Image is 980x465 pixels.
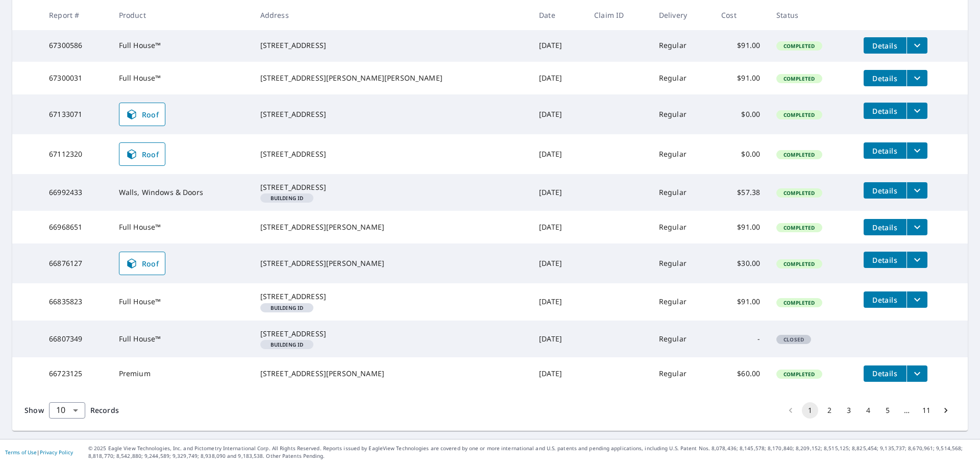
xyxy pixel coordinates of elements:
[713,211,768,243] td: $91.00
[713,62,768,94] td: $91.00
[651,29,713,62] td: Regular
[651,94,713,134] td: Regular
[41,94,110,134] td: 67133071
[864,142,906,159] button: detailsBtn-67112320
[111,29,252,62] td: Full House™
[531,134,586,174] td: [DATE]
[777,371,821,378] span: Completed
[531,174,586,211] td: [DATE]
[41,211,110,243] td: 66968651
[713,243,768,283] td: $30.00
[906,37,927,54] button: filesDropdownBtn-67300586
[260,182,523,192] div: [STREET_ADDRESS]
[777,75,821,82] span: Completed
[651,211,713,243] td: Regular
[713,357,768,390] td: $60.00
[777,151,821,158] span: Completed
[5,449,37,456] a: Terms of Use
[260,291,523,302] div: [STREET_ADDRESS]
[41,62,110,94] td: 67300031
[651,243,713,283] td: Regular
[49,396,85,425] div: 10
[781,402,955,419] nav: pagination navigation
[918,402,935,419] button: Go to page 11
[531,211,586,243] td: [DATE]
[651,283,713,320] td: Regular
[651,62,713,94] td: Regular
[777,111,821,118] span: Completed
[713,174,768,211] td: $57.38
[713,134,768,174] td: $0.00
[899,405,915,415] div: …
[41,174,110,211] td: 66992433
[906,103,927,119] button: filesDropdownBtn-67133071
[260,369,523,379] div: [STREET_ADDRESS][PERSON_NAME]
[260,73,523,83] div: [STREET_ADDRESS][PERSON_NAME][PERSON_NAME]
[88,445,975,460] p: © 2025 Eagle View Technologies, Inc. and Pictometry International Corp. All Rights Reserved. Repo...
[260,329,523,339] div: [STREET_ADDRESS]
[49,402,85,419] div: Show 10 records
[870,186,900,195] span: Details
[41,321,110,357] td: 66807349
[713,321,768,357] td: -
[111,211,252,243] td: Full House™
[119,142,166,166] a: Roof
[271,195,304,201] em: Building ID
[111,62,252,94] td: Full House™
[906,142,927,159] button: filesDropdownBtn-67112320
[841,402,857,419] button: Go to page 3
[713,29,768,62] td: $91.00
[5,449,73,455] p: |
[41,134,110,174] td: 67112320
[126,108,159,120] span: Roof
[870,369,900,378] span: Details
[821,402,838,419] button: Go to page 2
[906,182,927,199] button: filesDropdownBtn-66992433
[260,109,523,119] div: [STREET_ADDRESS]
[119,103,166,126] a: Roof
[870,106,900,116] span: Details
[41,29,110,62] td: 67300586
[802,402,818,419] button: page 1
[864,365,906,382] button: detailsBtn-66723125
[651,134,713,174] td: Regular
[111,321,252,357] td: Full House™
[713,94,768,134] td: $0.00
[651,174,713,211] td: Regular
[651,357,713,390] td: Regular
[111,357,252,390] td: Premium
[938,402,954,419] button: Go to next page
[260,40,523,51] div: [STREET_ADDRESS]
[864,219,906,235] button: detailsBtn-66968651
[271,342,304,347] em: Building ID
[126,148,159,160] span: Roof
[870,295,900,305] span: Details
[713,283,768,320] td: $91.00
[864,70,906,86] button: detailsBtn-67300031
[777,42,821,50] span: Completed
[870,74,900,83] span: Details
[906,70,927,86] button: filesDropdownBtn-67300031
[906,291,927,308] button: filesDropdownBtn-66835823
[777,336,810,343] span: Closed
[870,255,900,265] span: Details
[651,321,713,357] td: Regular
[260,258,523,268] div: [STREET_ADDRESS][PERSON_NAME]
[860,402,876,419] button: Go to page 4
[906,365,927,382] button: filesDropdownBtn-66723125
[260,149,523,159] div: [STREET_ADDRESS]
[111,174,252,211] td: Walls, Windows & Doors
[870,223,900,232] span: Details
[41,243,110,283] td: 66876127
[41,283,110,320] td: 66835823
[864,103,906,119] button: detailsBtn-67133071
[531,29,586,62] td: [DATE]
[111,283,252,320] td: Full House™
[40,449,73,456] a: Privacy Policy
[777,260,821,267] span: Completed
[531,357,586,390] td: [DATE]
[864,291,906,308] button: detailsBtn-66835823
[531,283,586,320] td: [DATE]
[119,252,166,275] a: Roof
[24,405,44,415] span: Show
